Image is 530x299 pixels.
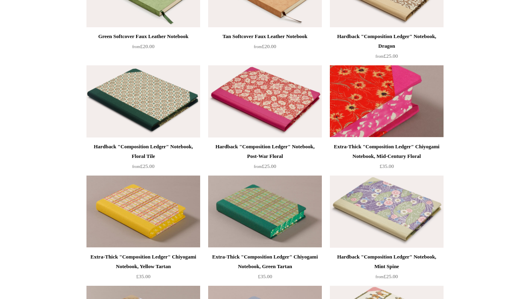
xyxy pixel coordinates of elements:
span: from [132,44,140,49]
img: Hardback "Composition Ledger" Notebook, Post-War Floral [208,65,322,137]
div: Hardback "Composition Ledger" Notebook, Floral Tile [88,142,198,161]
a: Green Softcover Faux Leather Notebook from£20.00 [86,32,200,65]
span: £35.00 [136,273,151,279]
a: Extra-Thick "Composition Ledger" Chiyogami Notebook, Yellow Tartan £35.00 [86,252,200,285]
a: Hardback "Composition Ledger" Notebook, Post-War Floral from£25.00 [208,142,322,175]
span: from [375,54,383,59]
img: Extra-Thick "Composition Ledger" Chiyogami Notebook, Yellow Tartan [86,176,200,248]
div: Tan Softcover Faux Leather Notebook [210,32,320,41]
span: £25.00 [375,53,398,59]
a: Hardback "Composition Ledger" Notebook, Floral Tile from£25.00 [86,142,200,175]
span: £20.00 [132,43,155,49]
span: from [132,164,140,169]
img: Hardback "Composition Ledger" Notebook, Floral Tile [86,65,200,137]
span: from [375,275,383,279]
div: Green Softcover Faux Leather Notebook [88,32,198,41]
span: £25.00 [375,273,398,279]
div: Hardback "Composition Ledger" Notebook, Dragon [332,32,442,51]
a: Hardback "Composition Ledger" Notebook, Post-War Floral Hardback "Composition Ledger" Notebook, P... [208,65,322,137]
a: Hardback "Composition Ledger" Notebook, Floral Tile Hardback "Composition Ledger" Notebook, Flora... [86,65,200,137]
div: Extra-Thick "Composition Ledger" Chiyogami Notebook, Yellow Tartan [88,252,198,271]
img: Extra-Thick "Composition Ledger" Chiyogami Notebook, Mid-Century Floral [330,65,444,137]
a: Extra-Thick "Composition Ledger" Chiyogami Notebook, Mid-Century Floral Extra-Thick "Composition ... [330,65,444,137]
a: Hardback "Composition Ledger" Notebook, Mint Spine Hardback "Composition Ledger" Notebook, Mint S... [330,176,444,248]
a: Tan Softcover Faux Leather Notebook from£20.00 [208,32,322,65]
div: Extra-Thick "Composition Ledger" Chiyogami Notebook, Mid-Century Floral [332,142,442,161]
span: from [254,164,262,169]
a: Extra-Thick "Composition Ledger" Chiyogami Notebook, Green Tartan Extra-Thick "Composition Ledger... [208,176,322,248]
div: Extra-Thick "Composition Ledger" Chiyogami Notebook, Green Tartan [210,252,320,271]
span: £35.00 [258,273,272,279]
a: Hardback "Composition Ledger" Notebook, Mint Spine from£25.00 [330,252,444,285]
a: Extra-Thick "Composition Ledger" Chiyogami Notebook, Yellow Tartan Extra-Thick "Composition Ledge... [86,176,200,248]
a: Extra-Thick "Composition Ledger" Chiyogami Notebook, Green Tartan £35.00 [208,252,322,285]
img: Hardback "Composition Ledger" Notebook, Mint Spine [330,176,444,248]
span: £35.00 [379,163,394,169]
span: £25.00 [132,163,155,169]
a: Extra-Thick "Composition Ledger" Chiyogami Notebook, Mid-Century Floral £35.00 [330,142,444,175]
span: from [254,44,262,49]
span: £20.00 [254,43,276,49]
span: £25.00 [254,163,276,169]
div: Hardback "Composition Ledger" Notebook, Post-War Floral [210,142,320,161]
a: Hardback "Composition Ledger" Notebook, Dragon from£25.00 [330,32,444,65]
div: Hardback "Composition Ledger" Notebook, Mint Spine [332,252,442,271]
img: Extra-Thick "Composition Ledger" Chiyogami Notebook, Green Tartan [208,176,322,248]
